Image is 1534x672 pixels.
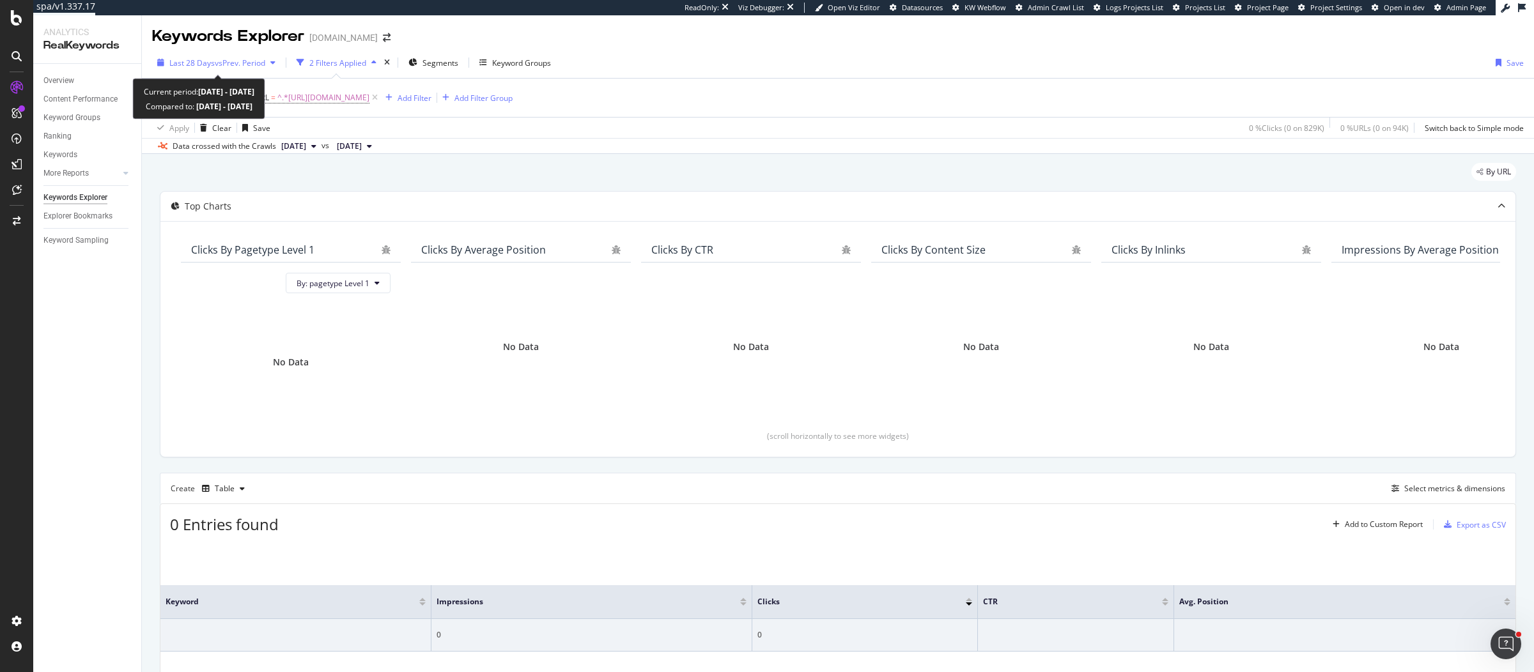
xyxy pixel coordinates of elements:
button: Export as CSV [1439,514,1506,535]
div: Compared to: [146,99,252,114]
div: Keyword Groups [43,111,100,125]
button: Last 28 DaysvsPrev. Period [152,52,281,73]
div: No Data [273,356,309,369]
button: Clear [195,118,231,138]
a: Keyword Groups [43,111,132,125]
a: Ranking [43,130,132,143]
div: bug [1072,245,1081,254]
div: (scroll horizontally to see more widgets) [176,431,1500,441]
span: Logs Projects List [1106,3,1163,12]
div: Current period: [144,84,254,99]
a: Content Performance [43,93,132,106]
div: Top Charts [185,200,231,213]
div: Data crossed with the Crawls [173,141,276,152]
button: Table [197,478,250,499]
div: Keywords Explorer [43,191,107,204]
div: Export as CSV [1457,519,1506,530]
button: By: pagetype Level 1 [286,273,391,293]
a: Admin Crawl List [1016,3,1084,13]
div: Add Filter [398,93,431,103]
div: Content Performance [43,93,118,106]
span: Segments [422,57,458,68]
span: 2025 Aug. 29th [281,141,306,152]
div: Keywords [43,148,77,162]
button: Segments [403,52,463,73]
div: Keyword Sampling [43,234,109,247]
button: Save [237,118,270,138]
button: [DATE] [332,139,377,154]
a: More Reports [43,167,120,180]
span: Datasources [902,3,943,12]
div: Clicks By pagetype Level 1 [191,243,314,256]
div: Clear [212,123,231,134]
a: Datasources [890,3,943,13]
button: Apply [152,118,189,138]
span: Open Viz Editor [828,3,880,12]
a: Project Page [1235,3,1289,13]
a: Open in dev [1372,3,1425,13]
div: Ranking [43,130,72,143]
div: More Reports [43,167,89,180]
a: KW Webflow [952,3,1006,13]
span: Last 28 Days [169,57,215,68]
a: Logs Projects List [1094,3,1163,13]
a: Explorer Bookmarks [43,210,132,223]
span: Projects List [1185,3,1225,12]
a: Project Settings [1298,3,1362,13]
div: RealKeywords [43,38,131,53]
button: [DATE] [276,139,322,154]
span: Admin Page [1446,3,1486,12]
span: 2025 Aug. 8th [337,141,362,152]
div: Add Filter Group [454,93,513,103]
span: Clicks [757,596,947,607]
div: Save [253,123,270,134]
button: Select metrics & dimensions [1386,481,1505,496]
span: Keyword [166,596,400,607]
span: vs Prev. Period [215,57,265,68]
span: Impressions [437,596,721,607]
span: vs [322,140,332,151]
div: Clicks By Inlinks [1112,243,1186,256]
b: [DATE] - [DATE] [198,86,254,97]
div: bug [612,245,621,254]
span: ^.*[URL][DOMAIN_NAME] [277,89,369,107]
div: arrow-right-arrow-left [383,33,391,42]
b: [DATE] - [DATE] [194,101,252,112]
div: bug [382,245,391,254]
span: By: pagetype Level 1 [297,278,369,289]
div: Overview [43,74,74,88]
button: Add to Custom Report [1328,514,1423,535]
span: Project Settings [1310,3,1362,12]
button: Keyword Groups [474,52,556,73]
button: Save [1491,52,1524,73]
div: Viz Debugger: [738,3,784,13]
div: Keyword Groups [492,57,551,68]
span: 0 Entries found [170,514,279,535]
div: 2 Filters Applied [309,57,366,68]
div: ReadOnly: [685,3,719,13]
div: Create [171,478,250,499]
div: Add to Custom Report [1345,521,1423,528]
div: Clicks By CTR [651,243,713,256]
div: Impressions By Average Position [1342,243,1499,256]
a: Overview [43,74,132,88]
div: No Data [503,340,539,353]
a: Keywords [43,148,132,162]
a: Admin Page [1434,3,1486,13]
div: legacy label [1471,163,1516,181]
button: Add Filter [380,90,431,105]
div: 0 [757,629,972,641]
div: 0 % Clicks ( 0 on 829K ) [1249,123,1324,134]
button: 2 Filters Applied [291,52,382,73]
div: bug [842,245,851,254]
span: Project Page [1247,3,1289,12]
div: Keywords Explorer [152,26,304,47]
button: Switch back to Simple mode [1420,118,1524,138]
div: Clicks By Average Position [421,243,546,256]
div: Analytics [43,26,131,38]
div: No Data [963,340,999,353]
div: 0 [437,629,747,641]
span: Open in dev [1384,3,1425,12]
div: Explorer Bookmarks [43,210,112,223]
span: Admin Crawl List [1028,3,1084,12]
